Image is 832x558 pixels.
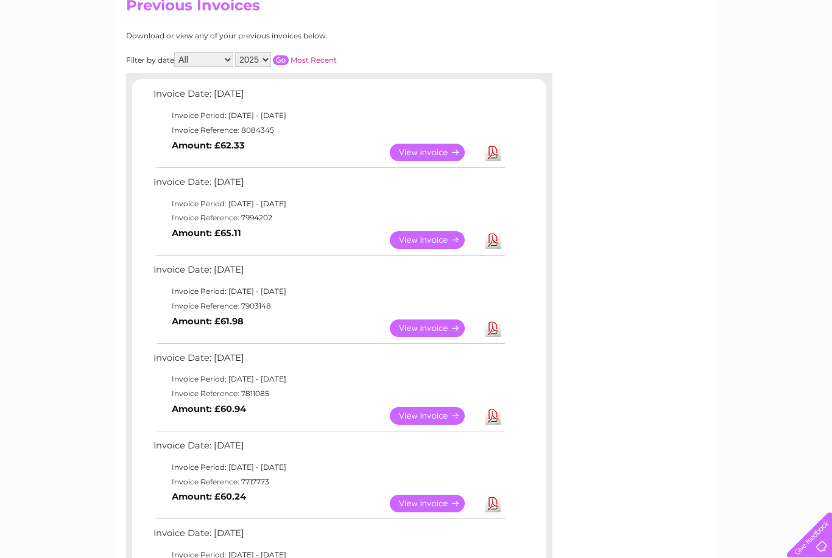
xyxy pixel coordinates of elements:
b: Amount: £60.24 [172,491,246,502]
a: View [390,319,479,337]
a: Download [485,319,501,337]
td: Invoice Date: [DATE] [150,262,507,284]
td: Invoice Period: [DATE] - [DATE] [150,372,507,386]
td: Invoice Date: [DATE] [150,350,507,372]
a: Download [485,495,501,512]
td: Invoice Reference: 7903148 [150,299,507,313]
td: Invoice Period: [DATE] - [DATE] [150,197,507,211]
a: 0333 014 3131 [602,6,686,21]
td: Invoice Date: [DATE] [150,438,507,460]
td: Invoice Date: [DATE] [150,86,507,108]
a: Download [485,231,501,249]
td: Invoice Reference: 8084345 [150,123,507,138]
td: Invoice Reference: 7994202 [150,211,507,225]
b: Amount: £60.94 [172,403,246,414]
div: Download or view any of your previous invoices below. [126,32,446,40]
a: View [390,495,479,512]
div: Filter by date [126,52,446,67]
a: Contact [751,52,781,61]
a: Telecoms [682,52,719,61]
td: Invoice Date: [DATE] [150,525,507,548]
td: Invoice Period: [DATE] - [DATE] [150,284,507,299]
img: logo.png [29,32,91,69]
div: Clear Business is a trading name of Verastar Limited (registered in [GEOGRAPHIC_DATA] No. 3667643... [129,7,705,59]
a: View [390,144,479,161]
a: Blog [726,52,744,61]
td: Invoice Period: [DATE] - [DATE] [150,108,507,123]
a: Energy [648,52,675,61]
a: View [390,231,479,249]
b: Amount: £61.98 [172,316,244,327]
a: View [390,407,479,425]
td: Invoice Reference: 7811085 [150,386,507,401]
td: Invoice Date: [DATE] [150,174,507,197]
td: Invoice Reference: 7717773 [150,475,507,489]
td: Invoice Period: [DATE] - [DATE] [150,460,507,475]
a: Water [618,52,641,61]
b: Amount: £62.33 [172,140,245,151]
a: Download [485,144,501,161]
a: Download [485,407,501,425]
a: Log out [792,52,820,61]
a: Most Recent [291,55,337,65]
b: Amount: £65.11 [172,228,241,239]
